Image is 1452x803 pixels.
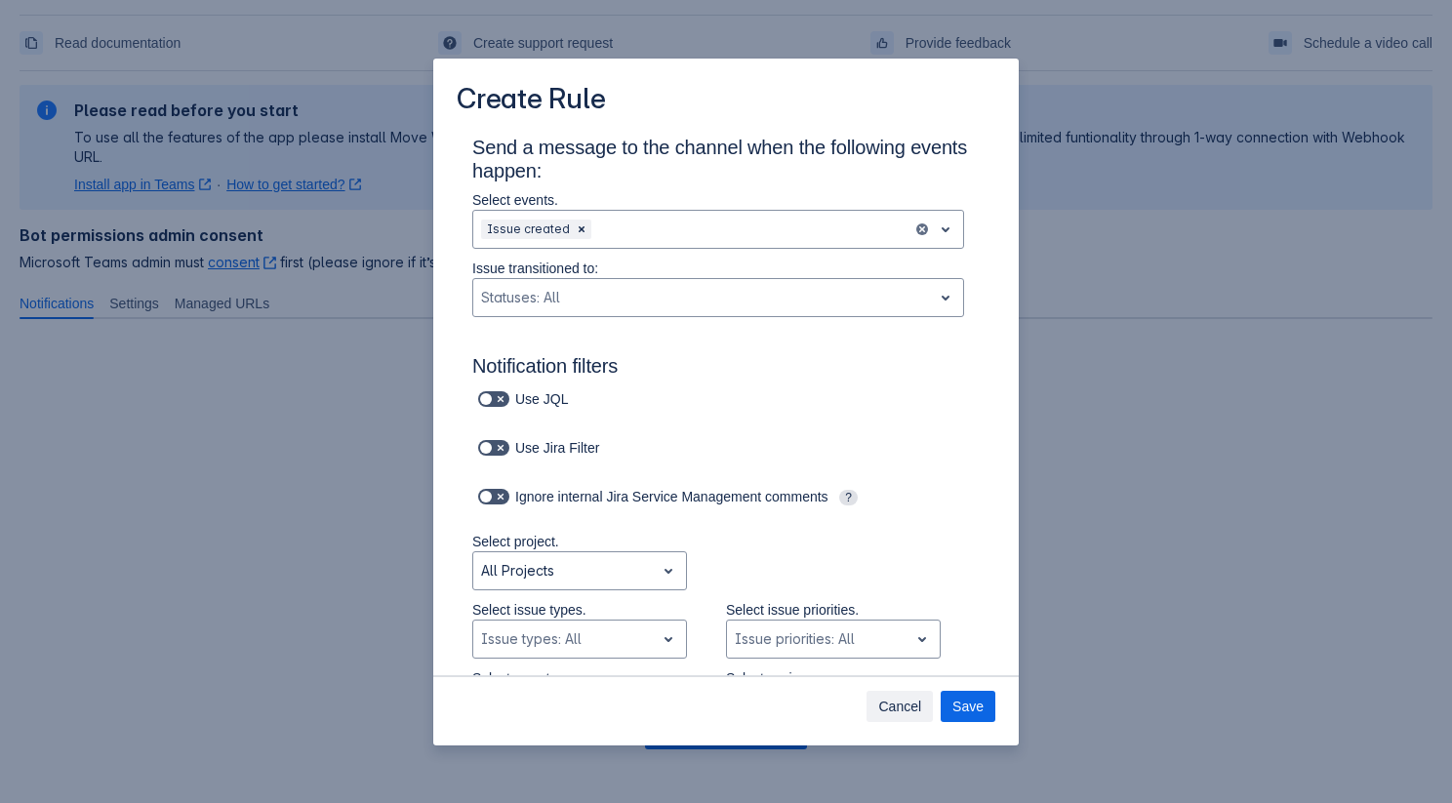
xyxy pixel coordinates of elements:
button: Save [941,691,995,722]
h3: Create Rule [457,82,606,120]
p: Select events. [472,190,964,210]
span: open [934,286,957,309]
button: clear [914,221,930,237]
span: open [910,627,934,651]
div: Use JQL [472,385,602,413]
span: Cancel [878,691,921,722]
h3: Send a message to the channel when the following events happen: [472,136,980,190]
div: Scrollable content [433,134,1019,677]
span: Clear [574,221,589,237]
p: Select reporters. [472,668,687,688]
p: Select issue types. [472,600,687,620]
div: Remove Issue created [572,220,591,239]
div: Ignore internal Jira Service Management comments [472,483,941,510]
p: Issue transitioned to: [472,259,964,278]
span: open [934,218,957,241]
p: Select project. [472,532,687,551]
span: open [657,559,680,582]
p: Select assignees. [726,668,941,688]
div: Issue created [481,220,572,239]
p: Select issue priorities. [726,600,941,620]
button: Cancel [867,691,933,722]
div: Use Jira Filter [472,434,625,462]
span: Save [952,691,984,722]
h3: Notification filters [472,354,980,385]
span: open [657,627,680,651]
span: ? [839,490,858,505]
